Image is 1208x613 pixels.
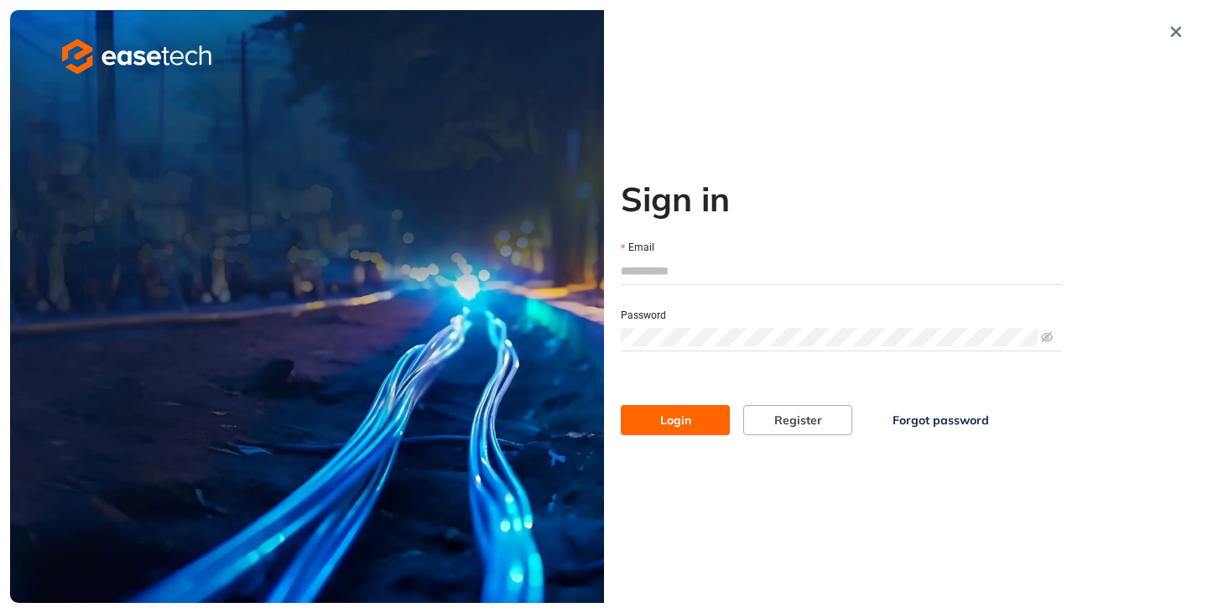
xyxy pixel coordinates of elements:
[774,411,822,429] span: Register
[1041,331,1053,343] span: eye-invisible
[621,405,730,435] button: Login
[621,308,666,324] label: Password
[866,405,1016,435] button: Forgot password
[621,240,654,256] label: Email
[621,258,1062,283] input: Email
[743,405,852,435] button: Register
[621,179,1062,219] h2: Sign in
[10,10,604,603] img: cover image
[660,411,691,429] span: Login
[621,328,1038,346] input: Password
[893,411,989,429] span: Forgot password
